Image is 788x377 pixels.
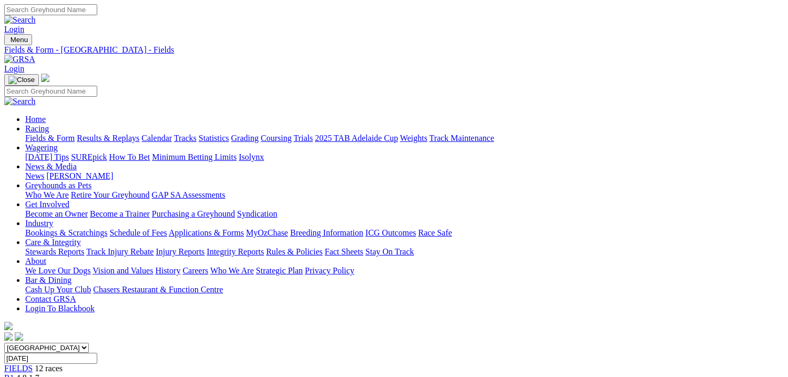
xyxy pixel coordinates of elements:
a: Breeding Information [290,228,363,237]
div: Bar & Dining [25,285,784,294]
a: Racing [25,124,49,133]
a: Results & Replays [77,134,139,142]
input: Search [4,86,97,97]
a: History [155,266,180,275]
a: Statistics [199,134,229,142]
a: Vision and Values [93,266,153,275]
div: News & Media [25,171,784,181]
img: logo-grsa-white.png [41,74,49,82]
a: Syndication [237,209,277,218]
span: Menu [11,36,28,44]
a: Applications & Forms [169,228,244,237]
div: Industry [25,228,784,238]
a: How To Bet [109,152,150,161]
a: Become a Trainer [90,209,150,218]
a: Cash Up Your Club [25,285,91,294]
input: Search [4,4,97,15]
a: Fields & Form [25,134,75,142]
a: Stewards Reports [25,247,84,256]
a: ICG Outcomes [365,228,416,237]
a: Contact GRSA [25,294,76,303]
a: Who We Are [210,266,254,275]
a: Home [25,115,46,124]
a: We Love Our Dogs [25,266,90,275]
a: Get Involved [25,200,69,209]
img: logo-grsa-white.png [4,322,13,330]
img: Search [4,15,36,25]
a: Purchasing a Greyhound [152,209,235,218]
div: Care & Integrity [25,247,784,257]
a: Injury Reports [156,247,204,256]
a: Race Safe [418,228,452,237]
a: About [25,257,46,266]
div: About [25,266,784,276]
a: Bookings & Scratchings [25,228,107,237]
a: Wagering [25,143,58,152]
img: Close [8,76,35,84]
a: Care & Integrity [25,238,81,247]
a: News [25,171,44,180]
a: Privacy Policy [305,266,354,275]
a: Isolynx [239,152,264,161]
img: twitter.svg [15,332,23,341]
a: GAP SA Assessments [152,190,226,199]
input: Select date [4,353,97,364]
img: facebook.svg [4,332,13,341]
img: Search [4,97,36,106]
a: Rules & Policies [266,247,323,256]
a: Calendar [141,134,172,142]
a: Login [4,25,24,34]
a: Trials [293,134,313,142]
a: News & Media [25,162,77,171]
a: Track Injury Rebate [86,247,153,256]
a: Retire Your Greyhound [71,190,150,199]
div: Greyhounds as Pets [25,190,784,200]
button: Toggle navigation [4,74,39,86]
a: Careers [182,266,208,275]
div: Racing [25,134,784,143]
div: Wagering [25,152,784,162]
a: Bar & Dining [25,276,71,284]
a: FIELDS [4,364,33,373]
a: Login [4,64,24,73]
a: Integrity Reports [207,247,264,256]
a: Industry [25,219,53,228]
a: Track Maintenance [429,134,494,142]
span: 12 races [35,364,63,373]
a: MyOzChase [246,228,288,237]
a: Fact Sheets [325,247,363,256]
a: Fields & Form - [GEOGRAPHIC_DATA] - Fields [4,45,784,55]
a: Tracks [174,134,197,142]
a: Login To Blackbook [25,304,95,313]
a: Strategic Plan [256,266,303,275]
a: Stay On Track [365,247,414,256]
a: Minimum Betting Limits [152,152,237,161]
img: GRSA [4,55,35,64]
a: Greyhounds as Pets [25,181,91,190]
a: SUREpick [71,152,107,161]
button: Toggle navigation [4,34,32,45]
a: Coursing [261,134,292,142]
a: [DATE] Tips [25,152,69,161]
div: Get Involved [25,209,784,219]
a: [PERSON_NAME] [46,171,113,180]
a: Who We Are [25,190,69,199]
a: Become an Owner [25,209,88,218]
a: Grading [231,134,259,142]
a: Schedule of Fees [109,228,167,237]
a: 2025 TAB Adelaide Cup [315,134,398,142]
a: Weights [400,134,427,142]
a: Chasers Restaurant & Function Centre [93,285,223,294]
